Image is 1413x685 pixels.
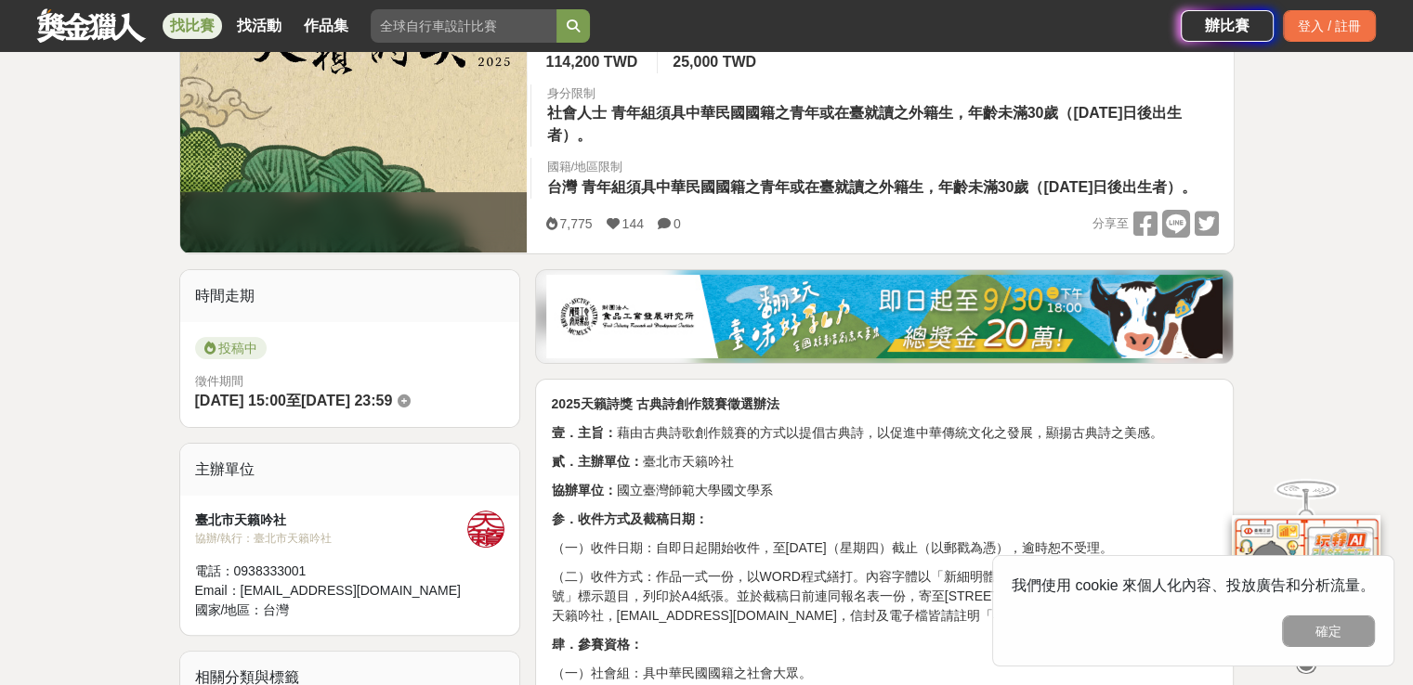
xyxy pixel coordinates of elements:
[545,54,637,70] span: 114,200 TWD
[1282,615,1375,647] button: 確定
[296,13,356,39] a: 作品集
[195,530,468,547] div: 協辦/執行： 臺北市天籟吟社
[551,567,1218,626] p: （二）收件方式：作品一式一份，以WORD程式繕打。內容字體以「新細明體12號」為準，並以「新細明體粗體14號」標示題目，列印於A4紙張。並於截稿日前連同報名表一份，寄至[STREET_ADDRE...
[551,511,707,526] strong: 参．收件方式及截稿日期：
[195,581,468,601] div: Email： [EMAIL_ADDRESS][DOMAIN_NAME]
[229,13,289,39] a: 找活動
[551,483,616,498] strong: 協辦單位：
[1232,515,1380,639] img: d2146d9a-e6f6-4337-9592-8cefde37ba6b.png
[551,452,1218,472] p: 臺北市天籟吟社
[195,337,267,359] span: 投稿中
[551,481,1218,500] p: 國立臺灣師範大學國文學系
[551,396,778,411] strong: 2025天籟詩獎 古典詩創作競賽徵選辦法
[1012,577,1375,593] span: 我們使用 cookie 來個人化內容、投放廣告和分析流量。
[371,9,556,43] input: 全球自行車設計比賽
[163,13,222,39] a: 找比賽
[195,374,243,388] span: 徵件期間
[263,602,289,617] span: 台灣
[180,270,520,322] div: 時間走期
[674,216,681,231] span: 0
[551,425,616,440] strong: 壹．主旨：
[551,664,1218,683] p: （一）社會組：具中華民國國籍之社會大眾。
[301,393,392,408] span: [DATE] 23:59
[546,105,606,121] span: 社會人士
[673,54,756,70] span: 25,000 TWD
[195,511,468,530] div: 臺北市天籟吟社
[195,562,468,581] div: 電話： 0938333001
[195,393,286,408] span: [DATE] 15:00
[546,179,576,195] span: 台灣
[551,454,642,469] strong: 貳．主辦單位：
[622,216,644,231] span: 144
[1092,210,1128,238] span: 分享至
[1283,10,1376,42] div: 登入 / 註冊
[180,444,520,496] div: 主辦單位
[195,602,264,617] span: 國家/地區：
[551,538,1218,558] p: （一）收件日期：自即日起開始收件，至[DATE]（星期四）截止（以郵戳為憑），逾時恕不受理。
[286,393,301,408] span: 至
[551,637,642,652] strong: 肆．參賽資格：
[1181,10,1274,42] a: 辦比賽
[581,179,1197,195] span: 青年組須具中華民國國籍之青年或在臺就讀之外籍生，年齡未滿30歲（[DATE]日後出生者）。
[546,105,1182,143] span: 青年組須具中華民國國籍之青年或在臺就讀之外籍生，年齡未滿30歲（[DATE]日後出生者）。
[559,216,592,231] span: 7,775
[551,423,1218,443] p: 藉由古典詩歌創作競賽的方式以提倡古典詩，以促進中華傳統文化之發展，顯揚古典詩之美感。
[546,84,1218,103] div: 身分限制
[546,158,1201,176] div: 國籍/地區限制
[546,275,1223,358] img: 1c81a89c-c1b3-4fd6-9c6e-7d29d79abef5.jpg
